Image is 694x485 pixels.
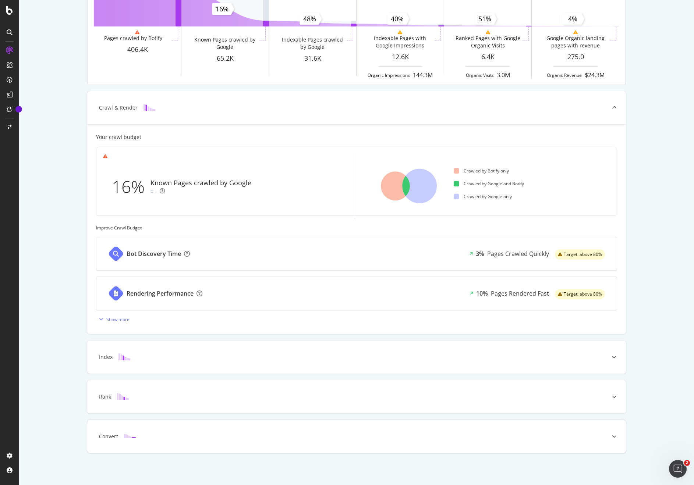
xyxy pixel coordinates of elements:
[124,433,136,440] img: block-icon
[669,460,687,478] iframe: Intercom live chat
[96,133,141,141] div: Your crawl budget
[357,52,444,62] div: 12.6K
[269,54,356,63] div: 31.6K
[144,104,155,111] img: block-icon
[96,237,617,271] a: Bot Discovery Time3%Pages Crawled Quicklywarning label
[454,181,524,187] div: Crawled by Google and Botify
[112,175,151,199] div: 16%
[99,104,138,111] div: Crawl & Render
[564,292,602,296] span: Target: above 80%
[555,249,605,260] div: warning label
[94,45,181,54] div: 406.4K
[487,250,549,258] div: Pages Crawled Quickly
[106,316,130,322] div: Show more
[181,54,269,63] div: 65.2K
[476,289,488,298] div: 10%
[151,190,153,193] img: Equal
[491,289,549,298] div: Pages Rendered Fast
[151,178,251,188] div: Known Pages crawled by Google
[454,193,512,200] div: Crawled by Google only
[99,353,113,361] div: Index
[15,106,22,113] div: Tooltip anchor
[96,277,617,310] a: Rendering Performance10%Pages Rendered Fastwarning label
[413,71,433,79] div: 144.3M
[104,35,162,42] div: Pages crawled by Botify
[99,393,111,400] div: Rank
[117,393,129,400] img: block-icon
[96,313,130,325] button: Show more
[127,289,194,298] div: Rendering Performance
[99,433,118,440] div: Convert
[684,460,690,466] span: 2
[192,36,258,51] div: Known Pages crawled by Google
[279,36,345,51] div: Indexable Pages crawled by Google
[476,250,484,258] div: 3%
[155,188,157,195] div: -
[96,225,617,231] div: Improve Crawl Budget
[118,353,130,360] img: block-icon
[555,289,605,299] div: warning label
[368,72,410,78] div: Organic Impressions
[367,35,433,49] div: Indexable Pages with Google Impressions
[564,252,602,257] span: Target: above 80%
[127,250,181,258] div: Bot Discovery Time
[454,168,509,174] div: Crawled by Botify only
